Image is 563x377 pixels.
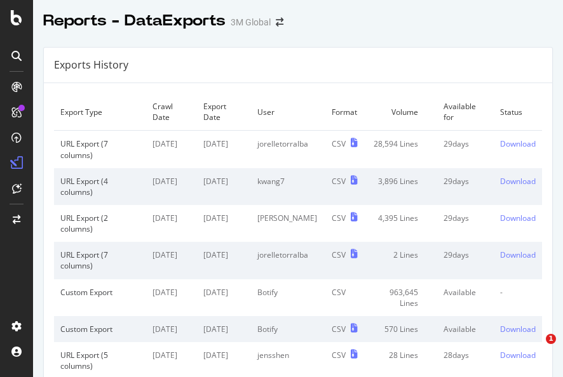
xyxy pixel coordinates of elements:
[364,316,437,342] td: 570 Lines
[332,249,346,260] div: CSV
[60,249,140,271] div: URL Export (7 columns)
[251,279,325,316] td: Botify
[444,287,487,298] div: Available
[251,205,325,242] td: [PERSON_NAME]
[251,316,325,342] td: Botify
[197,168,250,205] td: [DATE]
[500,176,536,187] a: Download
[146,168,198,205] td: [DATE]
[197,316,250,342] td: [DATE]
[332,213,346,223] div: CSV
[197,242,250,279] td: [DATE]
[364,131,437,168] td: 28,594 Lines
[500,249,536,260] a: Download
[500,138,536,149] a: Download
[146,279,198,316] td: [DATE]
[197,205,250,242] td: [DATE]
[332,350,346,360] div: CSV
[251,168,325,205] td: kwang7
[364,168,437,205] td: 3,896 Lines
[146,93,198,131] td: Crawl Date
[332,176,346,187] div: CSV
[437,242,494,279] td: 29 days
[364,93,437,131] td: Volume
[146,242,198,279] td: [DATE]
[146,205,198,242] td: [DATE]
[494,93,542,131] td: Status
[444,324,487,334] div: Available
[231,16,271,29] div: 3M Global
[60,213,140,234] div: URL Export (2 columns)
[437,93,494,131] td: Available for
[197,279,250,316] td: [DATE]
[197,131,250,168] td: [DATE]
[364,242,437,279] td: 2 Lines
[54,58,128,72] div: Exports History
[60,138,140,160] div: URL Export (7 columns)
[332,138,346,149] div: CSV
[500,350,536,360] a: Download
[251,93,325,131] td: User
[54,93,146,131] td: Export Type
[325,279,364,316] td: CSV
[520,334,550,364] iframe: Intercom live chat
[146,131,198,168] td: [DATE]
[325,93,364,131] td: Format
[364,279,437,316] td: 963,645 Lines
[437,131,494,168] td: 29 days
[60,350,140,371] div: URL Export (5 columns)
[60,176,140,197] div: URL Export (4 columns)
[437,168,494,205] td: 29 days
[146,316,198,342] td: [DATE]
[364,205,437,242] td: 4,395 Lines
[43,10,226,32] div: Reports - DataExports
[332,324,346,334] div: CSV
[197,93,250,131] td: Export Date
[60,324,140,334] div: Custom Export
[437,205,494,242] td: 29 days
[251,242,325,279] td: jorelletorralba
[494,279,542,316] td: -
[546,334,556,344] span: 1
[500,324,536,334] a: Download
[500,213,536,223] a: Download
[276,18,283,27] div: arrow-right-arrow-left
[251,131,325,168] td: jorelletorralba
[60,287,140,298] div: Custom Export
